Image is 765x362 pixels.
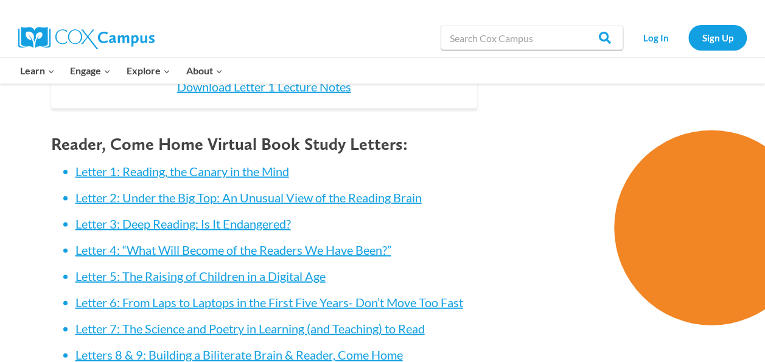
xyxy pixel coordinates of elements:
img: Cox Campus [18,27,155,49]
a: Letters 8 & 9: Building a Biliterate Brain & Reader, Come Home [75,347,403,362]
a: Letter 5: The Raising of Children in a Digital Age [75,269,326,283]
nav: Secondary Navigation [629,25,747,50]
input: Search Cox Campus [441,26,623,50]
a: Log In [629,25,682,50]
nav: Primary Navigation [12,58,230,83]
a: Letter 4: “What Will Become of the Readers We Have Been?” [75,243,391,257]
button: Child menu of Engage [63,58,119,83]
h4: Reader, Come Home Virtual Book Study Letters: [51,134,477,155]
a: Letter 2: Under the Big Top: An Unusual View of the Reading Brain [75,190,422,205]
a: Letter 3: Deep Reading: Is It Endangered? [75,216,291,231]
a: Letter 6: From Laps to Laptops in the First Five Years- Don’t Move Too Fast [75,295,463,310]
button: Child menu of Explore [119,58,178,83]
a: Letter 7: The Science and Poetry in Learning (and Teaching) to Read [75,321,425,336]
button: Child menu of Learn [12,58,63,83]
a: Sign Up [688,25,747,50]
button: Child menu of About [178,58,231,83]
a: Download Letter 1 Lecture Notes [177,79,351,94]
a: Letter 1: Reading, the Canary in the Mind [75,164,289,179]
